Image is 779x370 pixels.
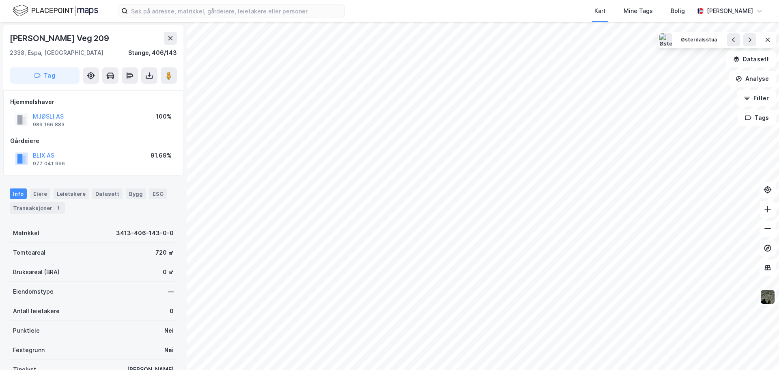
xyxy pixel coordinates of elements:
[128,48,177,58] div: Stange, 406/143
[624,6,653,16] div: Mine Tags
[738,331,779,370] iframe: Chat Widget
[10,48,103,58] div: 2338, Espa, [GEOGRAPHIC_DATA]
[13,306,60,316] div: Antall leietakere
[155,248,174,257] div: 720 ㎡
[681,37,717,43] div: Østerdalsstua
[164,326,174,335] div: Nei
[659,33,672,46] img: Østerdalsstua
[760,289,775,305] img: 9k=
[738,331,779,370] div: Kontrollprogram for chat
[151,151,172,160] div: 91.69%
[13,228,39,238] div: Matrikkel
[54,204,62,212] div: 1
[156,112,172,121] div: 100%
[126,188,146,199] div: Bygg
[10,67,80,84] button: Tag
[149,188,167,199] div: ESG
[10,136,176,146] div: Gårdeiere
[13,345,45,355] div: Festegrunn
[737,90,776,106] button: Filter
[13,4,98,18] img: logo.f888ab2527a4732fd821a326f86c7f29.svg
[164,345,174,355] div: Nei
[13,326,40,335] div: Punktleie
[92,188,123,199] div: Datasett
[10,188,27,199] div: Info
[676,33,722,46] button: Østerdalsstua
[30,188,50,199] div: Eiere
[13,248,45,257] div: Tomteareal
[729,71,776,87] button: Analyse
[168,287,174,296] div: —
[13,267,60,277] div: Bruksareal (BRA)
[10,97,176,107] div: Hjemmelshaver
[163,267,174,277] div: 0 ㎡
[671,6,685,16] div: Bolig
[128,5,344,17] input: Søk på adresse, matrikkel, gårdeiere, leietakere eller personer
[116,228,174,238] div: 3413-406-143-0-0
[54,188,89,199] div: Leietakere
[594,6,606,16] div: Kart
[13,287,54,296] div: Eiendomstype
[707,6,753,16] div: [PERSON_NAME]
[170,306,174,316] div: 0
[738,110,776,126] button: Tags
[10,32,111,45] div: [PERSON_NAME] Veg 209
[10,202,65,214] div: Transaksjoner
[726,51,776,67] button: Datasett
[33,160,65,167] div: 977 041 996
[33,121,65,128] div: 989 166 883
